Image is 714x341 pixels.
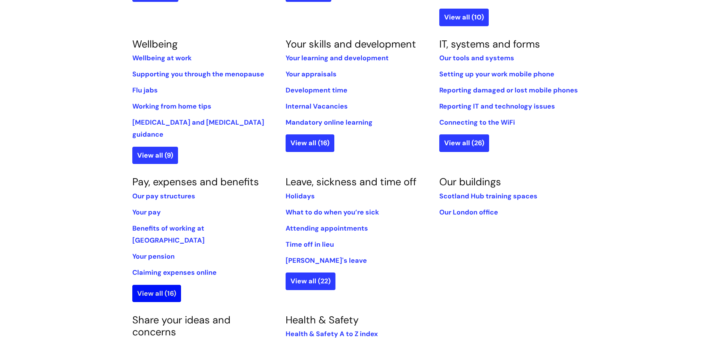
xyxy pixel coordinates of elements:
a: Claiming expenses online [132,268,217,277]
a: View all (26) [439,134,489,152]
a: Setting up your work mobile phone [439,70,554,79]
a: Reporting damaged or lost mobile phones [439,86,578,95]
a: View all (9) [132,147,178,164]
a: Supporting you through the menopause [132,70,264,79]
a: View all (10) [439,9,489,26]
a: Flu jabs [132,86,158,95]
a: View all (16) [132,285,181,302]
a: Reporting IT and technology issues [439,102,555,111]
a: Leave, sickness and time off [286,175,416,188]
a: Our pay structures [132,192,195,201]
a: Our buildings [439,175,501,188]
a: Pay, expenses and benefits [132,175,259,188]
a: What to do when you’re sick [286,208,379,217]
a: View all (22) [286,273,335,290]
a: Attending appointments [286,224,368,233]
a: Your learning and development [286,54,389,63]
a: Time off in lieu [286,240,334,249]
a: Scotland Hub training spaces [439,192,537,201]
a: Your skills and development [286,37,416,51]
a: Holidays [286,192,315,201]
a: Benefits of working at [GEOGRAPHIC_DATA] [132,224,205,245]
a: Health & Safety A to Z index [286,329,378,338]
a: [MEDICAL_DATA] and [MEDICAL_DATA] guidance [132,118,264,139]
a: Your appraisals [286,70,337,79]
a: Wellbeing [132,37,178,51]
a: View all (16) [286,134,334,152]
a: Share your ideas and concerns [132,313,231,338]
a: Our London office [439,208,498,217]
a: Wellbeing at work [132,54,192,63]
a: [PERSON_NAME]'s leave [286,256,367,265]
a: Your pay [132,208,161,217]
a: Our tools and systems [439,54,514,63]
a: Connecting to the WiFi [439,118,515,127]
a: Your pension [132,252,175,261]
a: Development time [286,86,347,95]
a: IT, systems and forms [439,37,540,51]
a: Health & Safety [286,313,359,326]
a: Mandatory online learning [286,118,373,127]
a: Working from home tips [132,102,211,111]
a: Internal Vacancies [286,102,348,111]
